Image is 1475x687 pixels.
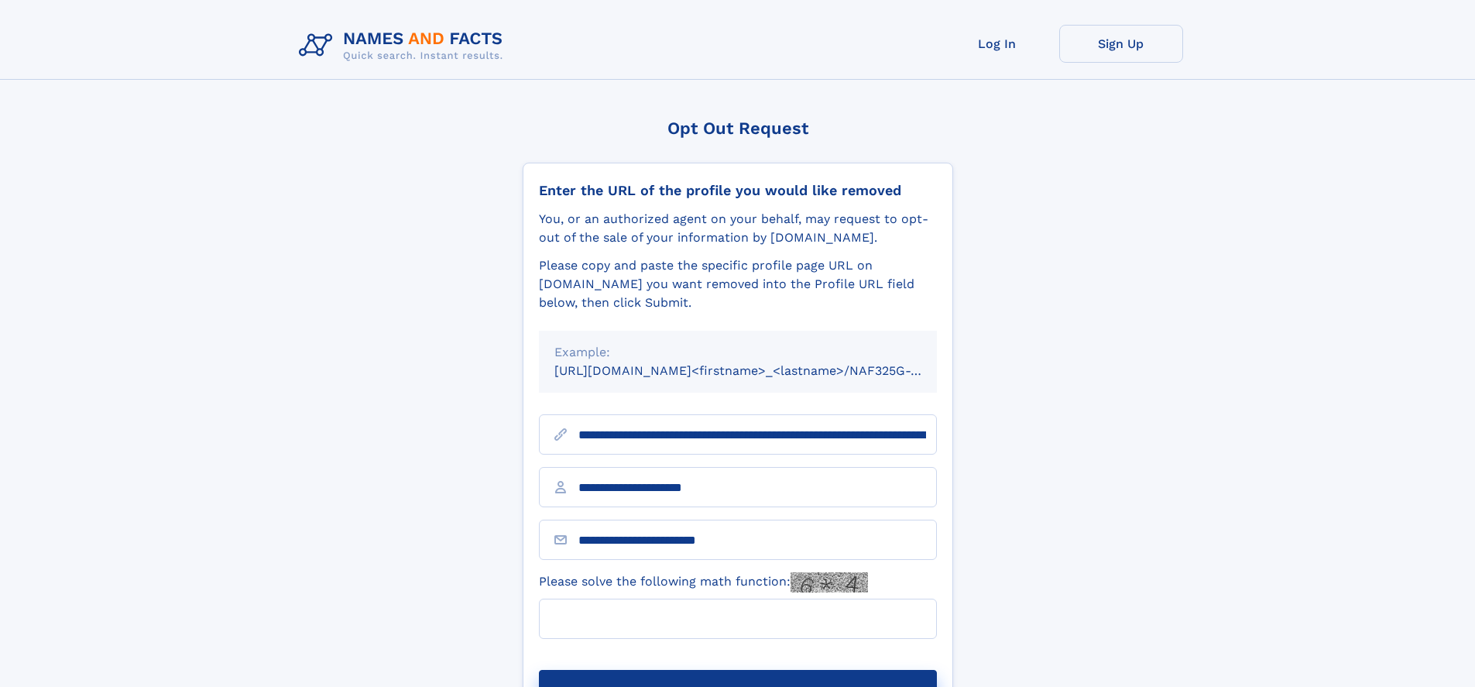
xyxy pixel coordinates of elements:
img: Logo Names and Facts [293,25,516,67]
div: Opt Out Request [523,119,953,138]
div: Enter the URL of the profile you would like removed [539,182,937,199]
div: Please copy and paste the specific profile page URL on [DOMAIN_NAME] you want removed into the Pr... [539,256,937,312]
div: You, or an authorized agent on your behalf, may request to opt-out of the sale of your informatio... [539,210,937,247]
label: Please solve the following math function: [539,572,868,593]
a: Log In [935,25,1059,63]
a: Sign Up [1059,25,1183,63]
div: Example: [554,343,921,362]
small: [URL][DOMAIN_NAME]<firstname>_<lastname>/NAF325G-xxxxxxxx [554,363,966,378]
